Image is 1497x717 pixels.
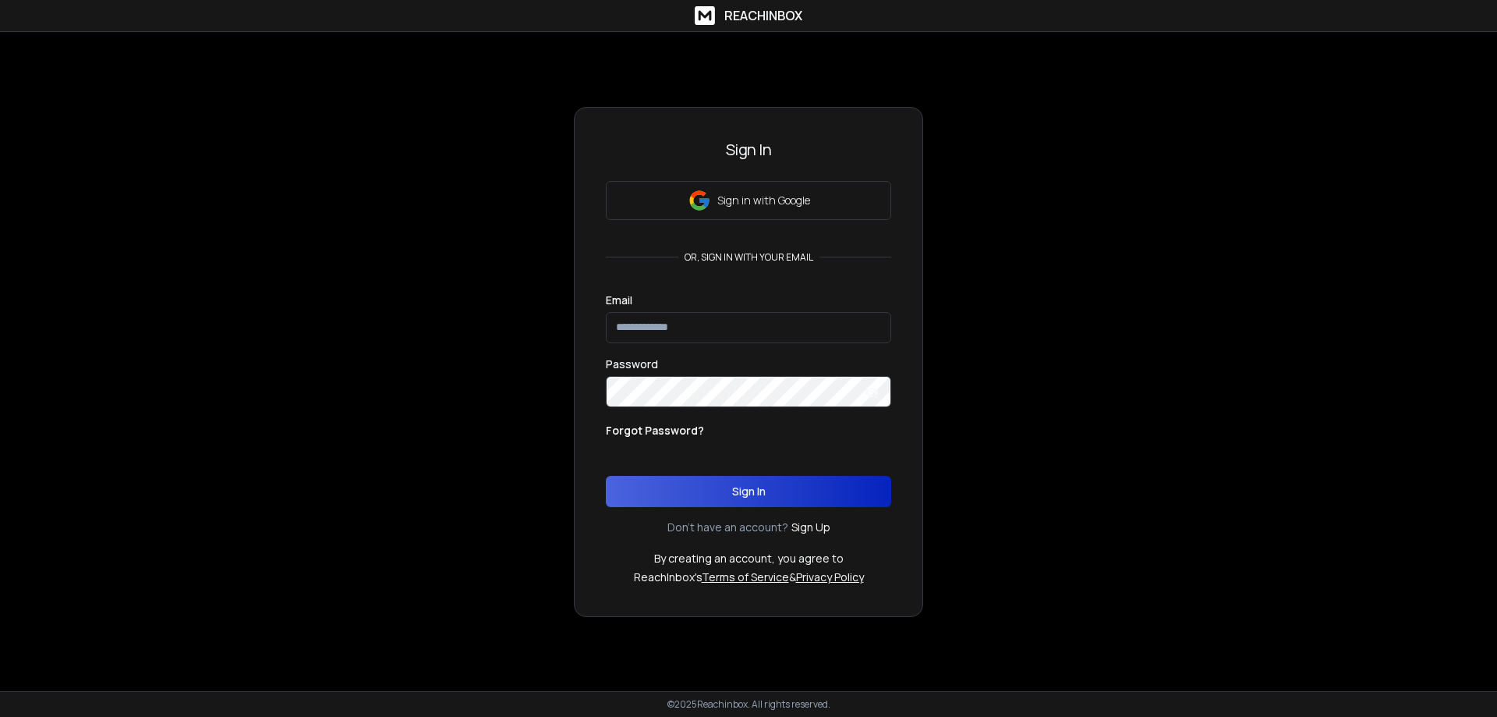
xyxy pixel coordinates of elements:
[678,251,819,264] p: or, sign in with your email
[796,570,864,584] a: Privacy Policy
[606,181,891,220] button: Sign in with Google
[695,6,802,25] a: ReachInbox
[606,423,704,438] p: Forgot Password?
[791,520,830,535] a: Sign Up
[606,359,658,370] label: Password
[606,476,891,507] button: Sign In
[717,193,810,208] p: Sign in with Google
[702,570,789,584] a: Terms of Service
[654,551,844,566] p: By creating an account, you agree to
[667,698,830,711] p: © 2025 Reachinbox. All rights reserved.
[724,6,802,25] h1: ReachInbox
[606,139,891,161] h3: Sign In
[606,295,632,306] label: Email
[667,520,788,535] p: Don't have an account?
[634,570,864,585] p: ReachInbox's &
